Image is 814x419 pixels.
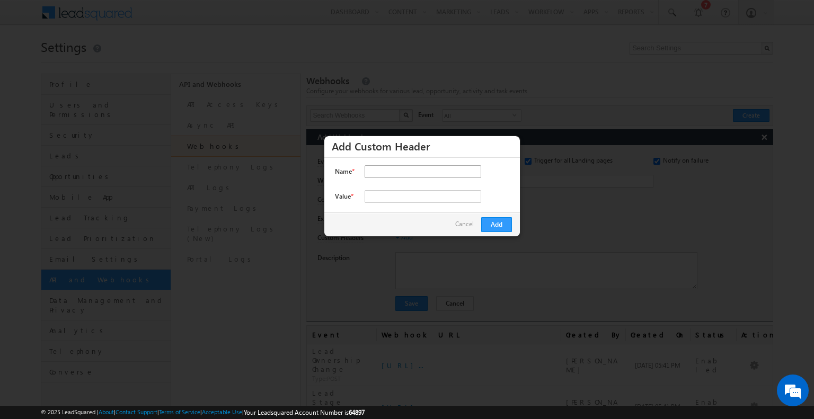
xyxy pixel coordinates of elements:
div: Leave a message [55,56,178,69]
a: About [99,408,114,415]
div: Minimize live chat window [174,5,199,31]
a: Contact Support [116,408,157,415]
h3: Add Custom Header [332,137,512,155]
label: Value [335,191,360,201]
a: Acceptable Use [202,408,242,415]
em: Submit [155,326,192,341]
span: 64897 [349,408,365,416]
span: © 2025 LeadSquared | | | | | [41,407,365,417]
img: d_60004797649_company_0_60004797649 [18,56,45,69]
button: Add [481,217,512,232]
label: Name [335,166,360,176]
textarea: Type your message and click 'Submit' [14,98,193,317]
a: Cancel [455,217,476,229]
a: Terms of Service [159,408,200,415]
span: Your Leadsquared Account Number is [244,408,365,416]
